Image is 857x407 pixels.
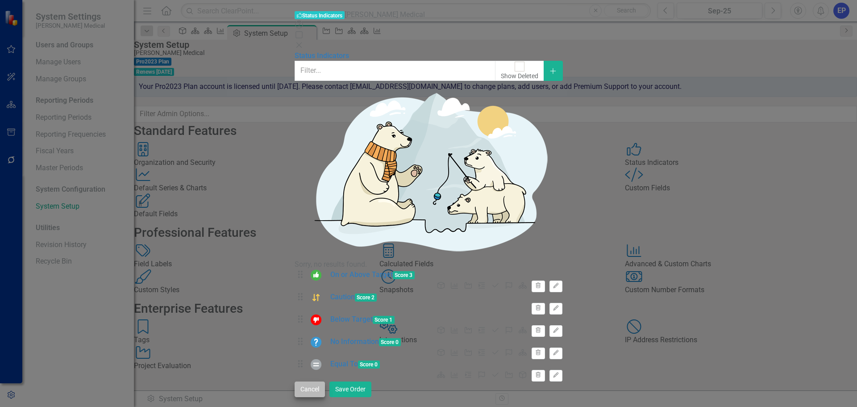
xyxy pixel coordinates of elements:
input: Filter... [295,61,495,80]
span: Score 0 [379,338,401,346]
a: Caution [330,292,355,302]
img: Below Target [311,315,321,325]
a: No Information [330,337,379,347]
span: Score 1 [373,316,395,324]
button: Cancel [295,382,325,397]
img: On or Above Target [311,270,321,281]
img: Caution [311,292,321,303]
img: No results found [295,81,562,260]
span: Score 0 [358,361,380,369]
div: Sorry, no results found. [295,260,562,270]
span: [PERSON_NAME] Medical [345,10,425,19]
img: Equal To [311,359,321,370]
a: On or Above Target [330,270,393,280]
button: Save Order [329,382,371,397]
span: Score 2 [355,294,377,302]
span: Score 3 [393,271,415,279]
a: Below Target [330,315,373,325]
img: No Information [311,337,321,348]
div: Show Deleted [501,71,538,80]
a: Status Indicators [295,51,349,60]
a: Equal To [330,359,358,369]
span: Status Indicators [295,11,345,20]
